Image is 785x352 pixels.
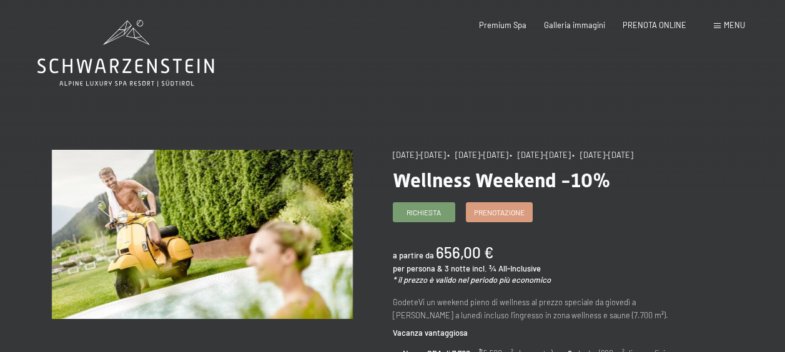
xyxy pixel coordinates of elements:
[393,296,694,321] p: GodeteVi un weekend pieno di wellness al prezzo speciale da giovedì a [PERSON_NAME] a lunedì incl...
[393,275,551,285] em: * il prezzo è valido nel periodo più economico
[544,20,605,30] a: Galleria immagini
[52,150,353,319] img: Wellness Weekend -10%
[572,150,633,160] span: • [DATE]-[DATE]
[447,150,508,160] span: • [DATE]-[DATE]
[445,263,470,273] span: 3 notte
[393,250,434,260] span: a partire da
[472,263,541,273] span: incl. ¾ All-Inclusive
[393,328,468,338] strong: Vacanza vantaggiosa
[436,243,493,262] b: 656,00 €
[393,150,446,160] span: [DATE]-[DATE]
[479,20,526,30] a: Premium Spa
[407,207,441,218] span: Richiesta
[393,203,455,222] a: Richiesta
[393,263,443,273] span: per persona &
[467,203,532,222] a: Prenotazione
[623,20,686,30] a: PRENOTA ONLINE
[724,20,745,30] span: Menu
[474,207,525,218] span: Prenotazione
[393,169,611,192] span: Wellness Weekend -10%
[510,150,571,160] span: • [DATE]-[DATE]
